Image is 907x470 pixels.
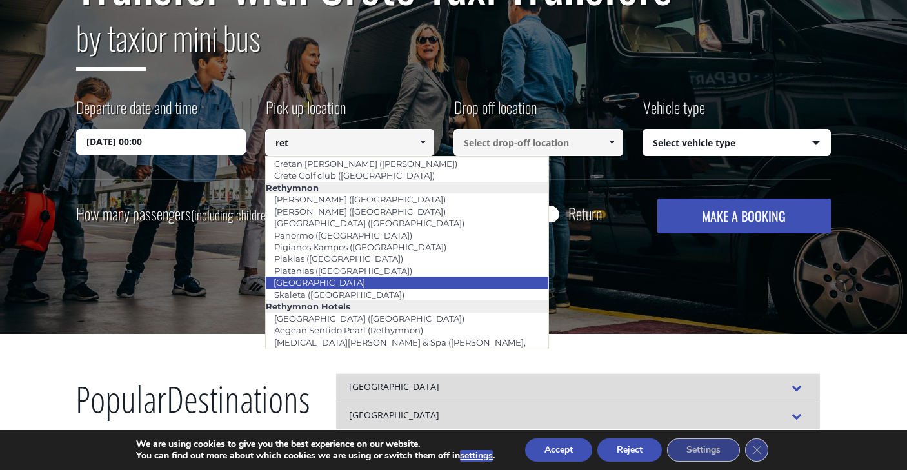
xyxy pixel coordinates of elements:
span: by taxi [76,13,146,71]
a: Crete Golf club ([GEOGRAPHIC_DATA]) [266,166,443,184]
h2: or mini bus [76,11,831,81]
span: Select vehicle type [643,130,831,157]
li: Rethymnon Hotels [266,300,549,312]
a: Platanias ([GEOGRAPHIC_DATA]) [266,262,421,280]
label: Vehicle type [643,96,705,129]
li: Rethymnon [266,182,549,193]
input: Select pickup location [265,129,435,156]
a: Skaleta ([GEOGRAPHIC_DATA]) [266,286,413,304]
a: [MEDICAL_DATA][PERSON_NAME] & Spa ([PERSON_NAME], [GEOGRAPHIC_DATA]) [266,333,526,363]
a: Aegean Sentido Pearl (Rethymnon) [266,321,432,339]
small: (including children) [191,205,274,224]
a: Cretan [PERSON_NAME] ([PERSON_NAME]) [266,155,466,173]
a: [GEOGRAPHIC_DATA] [265,273,374,291]
input: Select drop-off location [454,129,623,156]
p: We are using cookies to give you the best experience on our website. [136,438,495,450]
label: Return [568,206,602,222]
a: Plakias ([GEOGRAPHIC_DATA]) [266,250,412,268]
label: Pick up location [265,96,346,129]
button: Reject [597,438,662,462]
a: Panormo ([GEOGRAPHIC_DATA]) [266,226,421,244]
a: [GEOGRAPHIC_DATA] ([GEOGRAPHIC_DATA]) [266,309,473,328]
button: Settings [667,438,740,462]
div: [GEOGRAPHIC_DATA] [336,373,820,402]
button: Close GDPR Cookie Banner [745,438,768,462]
button: settings [460,450,493,462]
a: Show All Items [601,129,622,156]
label: Drop off location [454,96,537,129]
a: Pigianos Kampos ([GEOGRAPHIC_DATA]) [266,238,455,256]
button: Accept [525,438,592,462]
h2: Destinations [75,373,310,443]
a: [PERSON_NAME] ([GEOGRAPHIC_DATA]) [266,202,454,220]
a: [GEOGRAPHIC_DATA] ([GEOGRAPHIC_DATA]) [266,214,473,232]
p: You can find out more about which cookies we are using or switch them off in . [136,450,495,462]
label: Departure date and time [76,96,197,129]
label: How many passengers ? [76,199,281,230]
div: [GEOGRAPHIC_DATA] [336,402,820,430]
button: MAKE A BOOKING [657,199,831,233]
span: Popular [75,374,166,433]
a: Show All Items [412,129,434,156]
a: [PERSON_NAME] ([GEOGRAPHIC_DATA]) [266,190,454,208]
